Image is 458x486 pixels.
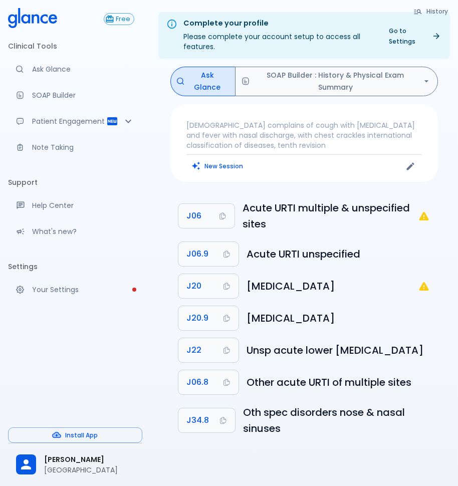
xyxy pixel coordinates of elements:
p: SOAP Builder [32,90,134,100]
div: Complete your profile [183,18,375,29]
p: Note Taking [32,142,134,152]
a: Please complete account setup [8,279,142,301]
li: Support [8,170,142,194]
span: J06.8 [186,375,208,389]
button: Copy Code J20 to clipboard [178,274,239,298]
li: Clinical Tools [8,34,142,58]
div: [PERSON_NAME][GEOGRAPHIC_DATA] [8,447,142,482]
p: [GEOGRAPHIC_DATA] [44,465,134,475]
button: Install App [8,427,142,443]
button: Copy Code J06.8 to clipboard [178,370,239,394]
button: Free [104,13,134,25]
button: Clears all inputs and results. [186,159,249,173]
p: What's new? [32,226,134,236]
h6: Acute upper respiratory infections of multiple and unspecified sites [243,200,418,232]
a: Moramiz: Find ICD10AM codes instantly [8,58,142,80]
p: Help Center [32,200,134,210]
li: Settings [8,255,142,279]
p: Your Settings [32,285,134,295]
span: J06 [186,209,201,223]
span: J06.9 [186,247,208,261]
button: Copy Code J22 to clipboard [178,338,239,362]
a: Advanced note-taking [8,136,142,158]
button: SOAP Builder : History & Physical Exam Summary [235,67,438,96]
span: J34.8 [186,413,209,427]
h6: Unspecified acute lower respiratory infection [247,342,430,358]
a: Click to view or change your subscription [104,13,142,25]
h6: Other specified disorders of nose and nasal sinuses [243,404,430,436]
div: Recent updates and feature releases [8,220,142,242]
p: Patient Engagement [32,116,106,126]
a: Docugen: Compose a clinical documentation in seconds [8,84,142,106]
a: Go to Settings [383,24,446,49]
a: Get help from our support team [8,194,142,216]
span: J22 [186,343,201,357]
svg: J20: Not a billable code [418,280,430,292]
button: Copy Code J20.9 to clipboard [178,306,239,330]
button: Edit [403,159,418,174]
div: Please complete your account setup to access all features. [183,15,375,56]
h6: Acute bronchitis, unspecified [247,310,430,326]
button: Copy Code J34.8 to clipboard [178,408,235,432]
button: Ask Glance [170,67,236,96]
p: [DEMOGRAPHIC_DATA] complains of cough with [MEDICAL_DATA] and fever with nasal discharge, with ch... [186,120,422,150]
div: Patient Reports & Referrals [8,110,142,132]
span: J20.9 [186,311,208,325]
span: Free [112,16,134,23]
span: J20 [186,279,201,293]
h6: Other acute upper respiratory infections of multiple sites [247,374,430,390]
span: [PERSON_NAME] [44,454,134,465]
svg: J06: Not a billable code [418,210,430,222]
button: Copy Code J06.9 to clipboard [178,242,239,266]
p: Ask Glance [32,64,134,74]
h6: Acute upper respiratory infection, unspecified [247,246,430,262]
button: Copy Code J06 to clipboard [178,204,235,228]
button: History [408,4,454,19]
h6: Acute bronchitis [247,278,418,294]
